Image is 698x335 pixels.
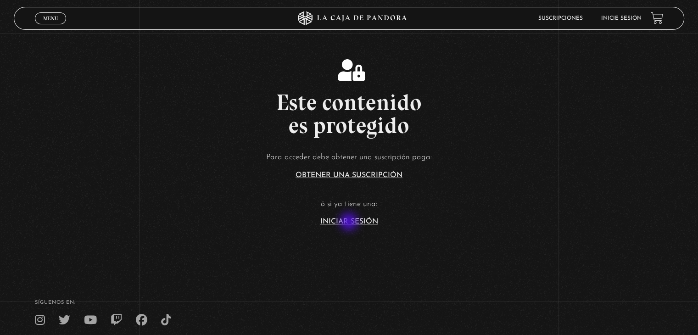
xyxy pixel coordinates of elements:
[40,23,61,29] span: Cerrar
[601,16,642,21] a: Inicie sesión
[35,300,663,305] h4: SÍguenos en:
[296,172,402,179] a: Obtener una suscripción
[320,218,378,225] a: Iniciar Sesión
[538,16,583,21] a: Suscripciones
[43,16,58,21] span: Menu
[651,12,663,24] a: View your shopping cart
